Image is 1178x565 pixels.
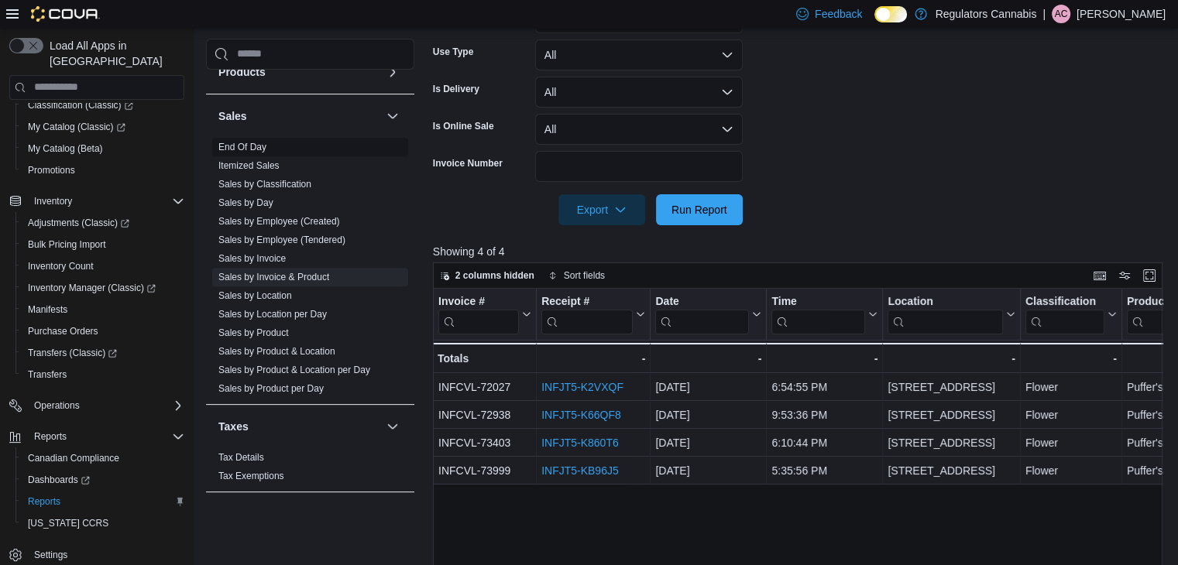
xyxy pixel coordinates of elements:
[771,406,877,424] div: 9:53:36 PM
[433,244,1170,259] p: Showing 4 of 4
[34,399,80,412] span: Operations
[655,378,761,396] div: [DATE]
[438,378,531,396] div: INFCVL-72027
[888,433,1015,452] div: [STREET_ADDRESS]
[28,495,60,508] span: Reports
[655,433,761,452] div: [DATE]
[1025,294,1104,309] div: Classification
[541,437,619,449] a: INFJT5-K860T6
[28,282,156,294] span: Inventory Manager (Classic)
[34,195,72,207] span: Inventory
[433,120,494,132] label: Is Online Sale
[15,255,191,277] button: Inventory Count
[22,449,125,467] a: Canadian Compliance
[15,138,191,159] button: My Catalog (Beta)
[655,406,761,424] div: [DATE]
[383,417,402,436] button: Taxes
[15,299,191,320] button: Manifests
[433,46,473,58] label: Use Type
[218,289,292,302] span: Sales by Location
[541,381,623,393] a: INFJT5-K2VXQF
[218,141,266,153] span: End Of Day
[15,212,191,234] a: Adjustments (Classic)
[15,364,191,385] button: Transfers
[218,327,289,338] a: Sales by Product
[15,512,191,534] button: [US_STATE] CCRS
[28,192,78,211] button: Inventory
[22,492,184,511] span: Reports
[433,83,479,95] label: Is Delivery
[541,294,633,334] div: Receipt # URL
[1140,266,1159,285] button: Enter fullscreen
[28,427,73,446] button: Reports
[541,464,619,477] a: INFJT5-KB96J5
[558,194,645,225] button: Export
[218,64,266,80] h3: Products
[15,159,191,181] button: Promotions
[22,344,184,362] span: Transfers (Classic)
[671,202,727,217] span: Run Report
[1025,378,1117,396] div: Flower
[22,139,109,158] a: My Catalog (Beta)
[15,491,191,512] button: Reports
[22,471,184,489] span: Dashboards
[1055,5,1068,23] span: AC
[218,383,324,394] a: Sales by Product per Day
[888,294,1002,309] div: Location
[541,294,633,309] div: Receipt #
[218,365,370,375] a: Sales by Product & Location per Day
[218,345,335,358] span: Sales by Product & Location
[28,427,184,446] span: Reports
[28,396,86,415] button: Operations
[206,138,414,404] div: Sales
[888,294,1002,334] div: Location
[888,406,1015,424] div: [STREET_ADDRESS]
[888,349,1015,368] div: -
[218,309,327,320] a: Sales by Location per Day
[218,216,340,227] a: Sales by Employee (Created)
[218,235,345,245] a: Sales by Employee (Tendered)
[22,322,105,341] a: Purchase Orders
[218,308,327,320] span: Sales by Location per Day
[28,396,184,415] span: Operations
[935,5,1036,23] p: Regulators Cannabis
[15,94,191,116] a: Classification (Classic)
[815,6,862,22] span: Feedback
[655,294,749,334] div: Date
[22,279,162,297] a: Inventory Manager (Classic)
[218,346,335,357] a: Sales by Product & Location
[22,118,132,136] a: My Catalog (Classic)
[218,215,340,228] span: Sales by Employee (Created)
[874,22,875,23] span: Dark Mode
[28,164,75,176] span: Promotions
[218,197,273,208] a: Sales by Day
[22,449,184,467] span: Canadian Compliance
[28,238,106,251] span: Bulk Pricing Import
[888,461,1015,480] div: [STREET_ADDRESS]
[3,426,191,447] button: Reports
[535,114,743,145] button: All
[438,294,531,334] button: Invoice #
[22,139,184,158] span: My Catalog (Beta)
[218,197,273,209] span: Sales by Day
[771,433,877,452] div: 6:10:44 PM
[218,452,264,463] a: Tax Details
[22,365,73,384] a: Transfers
[22,235,112,254] a: Bulk Pricing Import
[3,190,191,212] button: Inventory
[218,142,266,152] a: End Of Day
[888,378,1015,396] div: [STREET_ADDRESS]
[22,96,139,115] a: Classification (Classic)
[438,406,531,424] div: INFCVL-72938
[455,269,534,282] span: 2 columns hidden
[22,300,74,319] a: Manifests
[656,194,743,225] button: Run Report
[1090,266,1109,285] button: Keyboard shortcuts
[22,492,67,511] a: Reports
[15,320,191,342] button: Purchase Orders
[22,257,100,276] a: Inventory Count
[22,344,123,362] a: Transfers (Classic)
[28,217,129,229] span: Adjustments (Classic)
[28,99,133,111] span: Classification (Classic)
[28,546,74,564] a: Settings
